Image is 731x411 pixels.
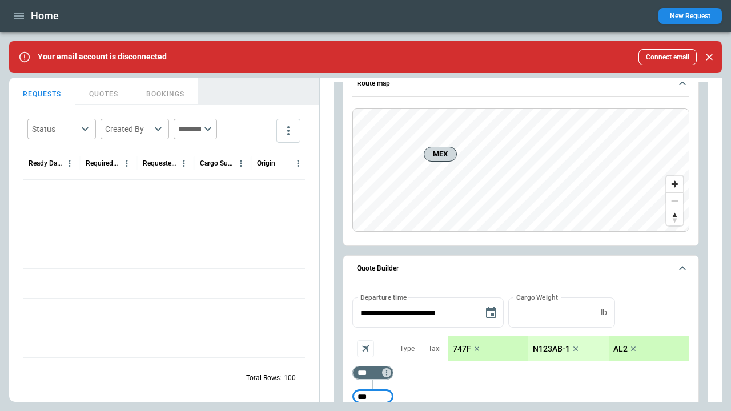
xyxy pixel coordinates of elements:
div: Too short [352,390,393,404]
button: BOOKINGS [132,78,199,105]
button: more [276,119,300,143]
button: Reset bearing to north [666,209,683,225]
button: QUOTES [75,78,132,105]
p: Total Rows: [246,373,282,383]
label: Departure time [360,292,407,302]
button: Route map [352,71,689,97]
button: Origin column menu [291,156,306,171]
div: Requested Route [143,159,176,167]
div: Required Date & Time (UTC+03:00) [86,159,119,167]
p: Your email account is disconnected [38,52,167,62]
p: AL2 [613,344,628,354]
button: Choose date, selected date is Sep 5, 2025 [480,301,503,324]
button: Zoom in [666,176,683,192]
span: MEX [429,148,452,160]
span: Aircraft selection [357,340,374,357]
h1: Home [31,9,59,23]
p: 100 [284,373,296,383]
p: N123AB-1 [533,344,570,354]
button: Connect email [638,49,697,65]
button: Required Date & Time (UTC+03:00) column menu [119,156,134,171]
div: Status [32,123,78,135]
div: scrollable content [448,336,689,361]
p: lb [601,308,607,317]
div: dismiss [701,45,717,70]
div: Route map [352,108,689,232]
label: Cargo Weight [516,292,558,302]
div: Too short [352,366,393,380]
button: Cargo Summary column menu [234,156,248,171]
p: 747F [453,344,471,354]
h6: Route map [357,80,390,87]
button: Requested Route column menu [176,156,191,171]
div: Ready Date & Time (UTC+03:00) [29,159,62,167]
p: Type [400,344,415,354]
p: Taxi [428,344,441,354]
button: Close [701,49,717,65]
div: Cargo Summary [200,159,234,167]
div: Created By [105,123,151,135]
button: Zoom out [666,192,683,209]
h6: Quote Builder [357,265,399,272]
div: Origin [257,159,275,167]
button: Ready Date & Time (UTC+03:00) column menu [62,156,77,171]
button: REQUESTS [9,78,75,105]
button: New Request [658,8,722,24]
button: Quote Builder [352,256,689,282]
div: Quote Builder [352,297,689,409]
canvas: Map [353,109,689,231]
